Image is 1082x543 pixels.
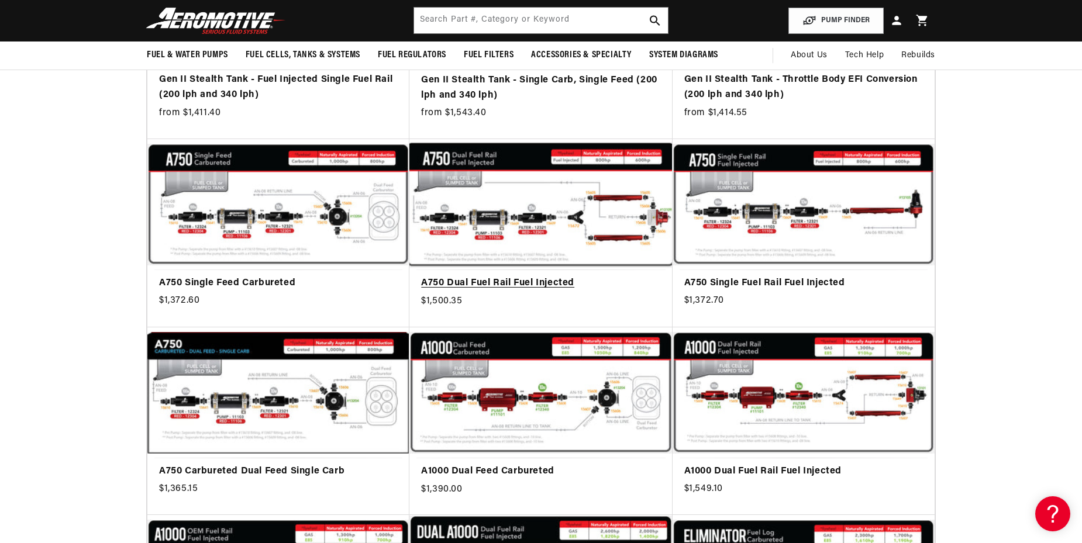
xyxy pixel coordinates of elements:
[421,464,660,479] a: A1000 Dual Feed Carbureted
[788,8,884,34] button: PUMP FINDER
[464,49,514,61] span: Fuel Filters
[159,464,398,479] a: A750 Carbureted Dual Feed Single Carb
[138,41,237,69] summary: Fuel & Water Pumps
[143,7,289,34] img: Aeromotive
[455,41,522,69] summary: Fuel Filters
[893,41,944,70] summary: Rebuilds
[684,464,923,479] a: A1000 Dual Fuel Rail Fuel Injected
[369,41,455,69] summary: Fuel Regulators
[836,41,893,70] summary: Tech Help
[414,8,668,33] input: Search by Part Number, Category or Keyword
[246,49,360,61] span: Fuel Cells, Tanks & Systems
[378,49,446,61] span: Fuel Regulators
[237,41,369,69] summary: Fuel Cells, Tanks & Systems
[791,51,828,60] span: About Us
[159,276,398,291] a: A750 Single Feed Carbureted
[684,72,923,102] a: Gen II Stealth Tank - Throttle Body EFI Conversion (200 lph and 340 lph)
[845,49,884,62] span: Tech Help
[421,276,660,291] a: A750 Dual Fuel Rail Fuel Injected
[649,49,718,61] span: System Diagrams
[782,41,836,70] a: About Us
[684,276,923,291] a: A750 Single Fuel Rail Fuel Injected
[531,49,632,61] span: Accessories & Specialty
[642,8,668,33] button: search button
[901,49,935,62] span: Rebuilds
[640,41,727,69] summary: System Diagrams
[421,73,660,103] a: Gen II Stealth Tank - Single Carb, Single Feed (200 lph and 340 lph)
[522,41,640,69] summary: Accessories & Specialty
[159,72,398,102] a: Gen II Stealth Tank - Fuel Injected Single Fuel Rail (200 lph and 340 lph)
[147,49,228,61] span: Fuel & Water Pumps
